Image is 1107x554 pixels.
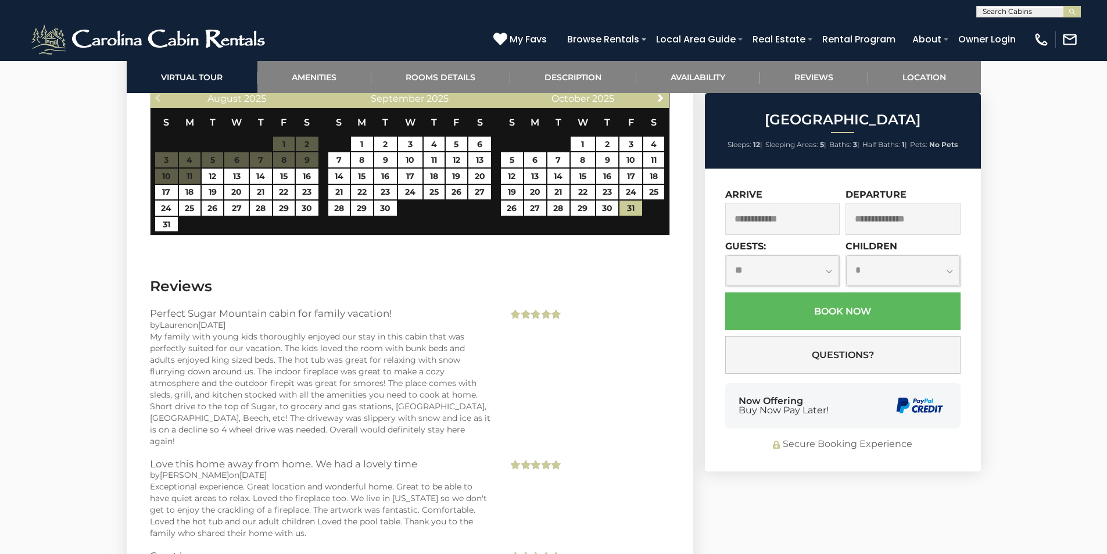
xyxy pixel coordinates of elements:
[405,117,415,128] span: Wednesday
[853,140,857,149] strong: 3
[150,459,491,469] h3: Love this home away from home. We had a lovely time
[198,320,225,330] span: [DATE]
[351,137,372,152] a: 1
[273,201,295,216] a: 29
[371,93,424,104] span: September
[910,140,927,149] span: Pets:
[596,169,619,184] a: 16
[501,169,522,184] a: 12
[296,201,318,216] a: 30
[501,185,522,200] a: 19
[725,292,961,330] button: Book Now
[424,185,445,200] a: 25
[357,117,366,128] span: Monday
[556,117,561,128] span: Tuesday
[868,61,981,93] a: Location
[258,117,264,128] span: Thursday
[424,169,445,184] a: 18
[446,169,467,184] a: 19
[592,93,614,104] span: 2025
[653,91,668,105] a: Next
[351,185,372,200] a: 22
[382,117,388,128] span: Tuesday
[643,169,664,184] a: 18
[862,137,907,152] li: |
[551,93,590,104] span: October
[725,336,961,374] button: Questions?
[371,61,510,93] a: Rooms Details
[619,185,642,200] a: 24
[150,481,491,539] div: Exceptional experience. Great location and wonderful home. Great to be able to have quiet areas t...
[765,140,818,149] span: Sleeping Areas:
[547,201,569,216] a: 28
[547,169,569,184] a: 14
[619,137,642,152] a: 3
[150,319,491,331] div: by on
[281,117,286,128] span: Friday
[493,32,550,47] a: My Favs
[231,117,242,128] span: Wednesday
[244,93,266,104] span: 2025
[468,152,491,167] a: 13
[636,61,760,93] a: Availability
[524,169,547,184] a: 13
[398,137,422,152] a: 3
[571,201,595,216] a: 29
[328,201,350,216] a: 28
[619,152,642,167] a: 10
[829,137,859,152] li: |
[150,331,491,447] div: My family with young kids thoroughly enjoyed our stay in this cabin that was perfectly suited for...
[578,117,588,128] span: Wednesday
[239,470,267,480] span: [DATE]
[398,185,422,200] a: 24
[725,189,762,200] label: Arrive
[820,140,824,149] strong: 5
[501,152,522,167] a: 5
[250,201,271,216] a: 28
[725,438,961,451] div: Secure Booking Experience
[328,169,350,184] a: 14
[596,201,619,216] a: 30
[524,185,547,200] a: 20
[725,241,766,252] label: Guests:
[619,201,642,216] a: 31
[374,185,397,200] a: 23
[351,152,372,167] a: 8
[501,201,522,216] a: 26
[150,469,491,481] div: by on
[150,308,491,319] h3: Perfect Sugar Mountain cabin for family vacation!
[571,152,595,167] a: 8
[651,117,657,128] span: Saturday
[374,137,397,152] a: 2
[163,117,169,128] span: Sunday
[628,117,634,128] span: Friday
[453,117,459,128] span: Friday
[185,117,194,128] span: Monday
[207,93,242,104] span: August
[561,29,645,49] a: Browse Rentals
[929,140,958,149] strong: No Pets
[596,137,619,152] a: 2
[468,185,491,200] a: 27
[224,201,249,216] a: 27
[304,117,310,128] span: Saturday
[846,189,907,200] label: Departure
[596,152,619,167] a: 9
[571,185,595,200] a: 22
[374,201,397,216] a: 30
[468,137,491,152] a: 6
[619,169,642,184] a: 17
[1033,31,1049,48] img: phone-regular-white.png
[728,140,751,149] span: Sleeps:
[351,169,372,184] a: 15
[446,152,467,167] a: 12
[739,406,829,415] span: Buy Now Pay Later!
[510,32,547,47] span: My Favs
[328,185,350,200] a: 21
[179,201,200,216] a: 25
[273,185,295,200] a: 22
[650,29,741,49] a: Local Area Guide
[224,185,249,200] a: 20
[351,201,372,216] a: 29
[728,137,762,152] li: |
